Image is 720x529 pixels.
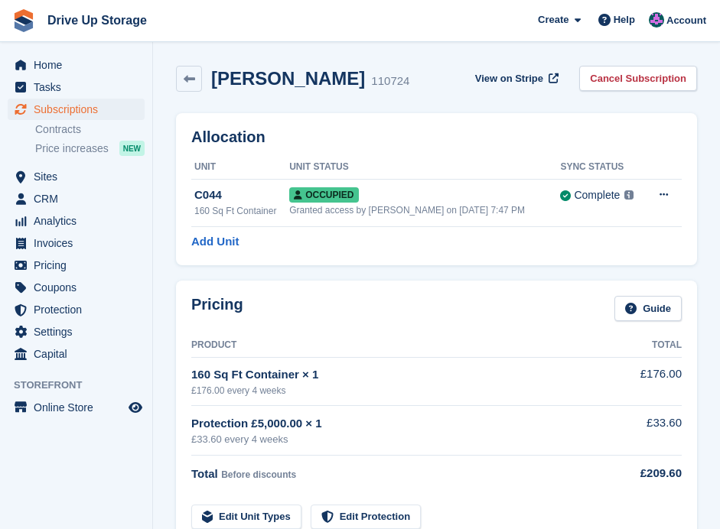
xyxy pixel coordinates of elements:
a: Cancel Subscription [579,66,697,91]
div: Protection £5,000.00 × 1 [191,415,607,433]
th: Sync Status [560,155,644,180]
span: Capital [34,343,125,365]
td: £33.60 [607,406,682,456]
a: Preview store [126,398,145,417]
a: menu [8,255,145,276]
div: 160 Sq Ft Container [194,204,289,218]
span: Total [191,467,218,480]
a: menu [8,99,145,120]
a: Price increases NEW [35,140,145,157]
span: Sites [34,166,125,187]
span: Invoices [34,232,125,254]
div: C044 [194,187,289,204]
span: Subscriptions [34,99,125,120]
img: Andy [649,12,664,28]
span: Analytics [34,210,125,232]
div: Granted access by [PERSON_NAME] on [DATE] 7:47 PM [289,203,560,217]
span: Storefront [14,378,152,393]
a: menu [8,76,145,98]
th: Product [191,333,607,358]
div: NEW [119,141,145,156]
h2: [PERSON_NAME] [211,68,365,89]
a: Drive Up Storage [41,8,153,33]
span: Price increases [35,141,109,156]
div: £176.00 every 4 weeks [191,384,607,398]
img: stora-icon-8386f47178a22dfd0bd8f6a31ec36ba5ce8667c1dd55bd0f319d3a0aa187defe.svg [12,9,35,32]
a: menu [8,299,145,320]
a: menu [8,277,145,298]
span: Before discounts [221,469,296,480]
div: £209.60 [607,465,682,482]
a: menu [8,188,145,209]
div: Complete [574,187,620,203]
div: £33.60 every 4 weeks [191,432,607,447]
td: £176.00 [607,357,682,405]
a: menu [8,54,145,76]
span: Home [34,54,125,76]
a: menu [8,210,145,232]
a: menu [8,321,145,342]
img: icon-info-grey-7440780725fd019a000dd9b08b2336e03edf1995a4989e88bcd33f0948082b44.svg [624,190,634,200]
span: View on Stripe [475,71,543,86]
th: Unit [191,155,289,180]
h2: Pricing [191,296,243,321]
span: CRM [34,188,125,209]
span: Protection [34,299,125,320]
a: Guide [614,296,682,321]
h2: Allocation [191,128,682,146]
a: Add Unit [191,233,239,251]
a: Contracts [35,122,145,137]
span: Create [538,12,569,28]
span: Tasks [34,76,125,98]
span: Account [666,13,706,28]
span: Help [614,12,635,28]
div: 110724 [371,73,409,90]
span: Occupied [289,187,358,203]
a: menu [8,397,145,418]
div: 160 Sq Ft Container × 1 [191,366,607,384]
th: Unit Status [289,155,560,180]
th: Total [607,333,682,358]
span: Online Store [34,397,125,418]
span: Coupons [34,277,125,298]
a: menu [8,343,145,365]
span: Settings [34,321,125,342]
a: menu [8,232,145,254]
span: Pricing [34,255,125,276]
a: menu [8,166,145,187]
a: View on Stripe [469,66,562,91]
